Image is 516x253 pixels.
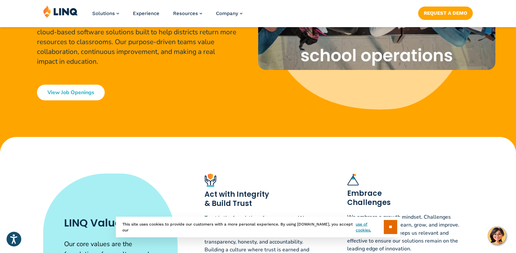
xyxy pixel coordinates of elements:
[37,17,237,66] p: LINQ modernizes K-12 school operations with best-in-class, cloud-based software solutions built t...
[205,190,318,208] h3: Act with Integrity & Build Trust
[92,10,115,16] span: Solutions
[133,10,159,16] a: Experience
[92,5,242,27] nav: Primary Navigation
[488,227,506,245] button: Hello, have a question? Let’s chat.
[173,10,198,16] span: Resources
[216,10,238,16] span: Company
[418,7,473,20] a: Request a Demo
[64,215,157,230] h2: LINQ Values
[356,221,383,233] a: use of cookies.
[347,213,461,253] p: We embrace a growth mindset. Challenges offer opportunities to learn, grow, and improve. Continuo...
[216,10,242,16] a: Company
[347,189,461,207] h3: Embrace Challenges
[173,10,202,16] a: Resources
[37,85,105,100] a: View Job Openings
[116,217,400,237] div: This site uses cookies to provide our customers with a more personal experience. By using [DOMAIN...
[418,5,473,20] nav: Button Navigation
[43,5,78,18] img: LINQ | K‑12 Software
[92,10,119,16] a: Solutions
